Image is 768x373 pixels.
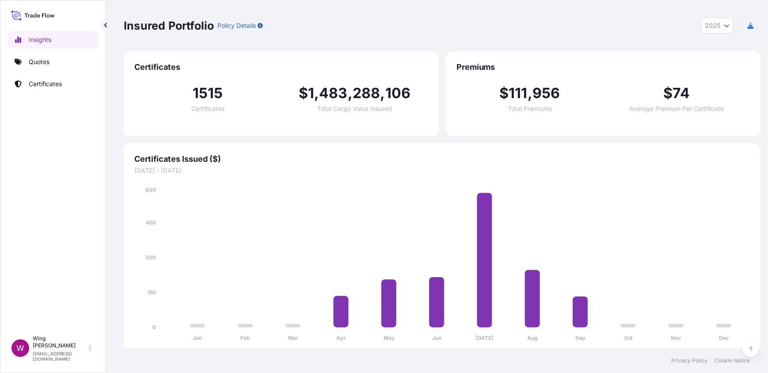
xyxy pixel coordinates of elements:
[8,53,99,71] a: Quotes
[146,219,156,226] tspan: 450
[16,344,24,353] span: W
[147,289,156,296] tspan: 150
[353,86,380,100] span: 288
[671,335,682,342] tspan: Nov
[319,86,348,100] span: 483
[217,21,256,30] p: Policy Details
[348,86,353,100] span: ,
[673,86,690,100] span: 74
[29,57,49,66] p: Quotes
[432,335,441,342] tspan: Jun
[191,106,224,112] span: Certificates
[288,335,298,342] tspan: Mar
[134,154,750,164] span: Certificates Issued ($)
[314,86,319,100] span: ,
[663,86,673,100] span: $
[145,254,156,261] tspan: 300
[193,335,202,342] tspan: Jan
[528,335,538,342] tspan: Aug
[532,86,560,100] span: 956
[134,62,428,72] span: Certificates
[317,106,392,112] span: Total Cargo Value Insured
[152,324,156,331] tspan: 0
[499,86,509,100] span: $
[380,86,385,100] span: ,
[29,80,62,88] p: Certificates
[134,166,750,175] span: [DATE] - [DATE]
[29,35,51,44] p: Insights
[384,335,395,342] tspan: May
[33,351,87,362] p: [EMAIL_ADDRESS][DOMAIN_NAME]
[193,86,223,100] span: 1515
[508,106,552,112] span: Total Premiums
[705,21,721,30] span: 2025
[575,335,586,342] tspan: Sep
[124,19,214,33] p: Insured Portfolio
[701,18,734,34] button: Year Selector
[719,335,729,342] tspan: Dec
[308,86,314,100] span: 1
[715,357,750,364] a: Cookie Notice
[33,335,87,349] p: Wing [PERSON_NAME]
[8,75,99,93] a: Certificates
[241,335,251,342] tspan: Feb
[8,31,99,49] a: Insights
[630,106,724,112] span: Average Premium Per Certificate
[336,335,346,342] tspan: Apr
[672,357,708,364] a: Privacy Policy
[509,86,528,100] span: 111
[456,62,750,72] span: Premiums
[385,86,411,100] span: 106
[299,86,308,100] span: $
[528,86,532,100] span: ,
[145,186,156,193] tspan: 600
[624,335,633,342] tspan: Oct
[476,335,494,342] tspan: [DATE]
